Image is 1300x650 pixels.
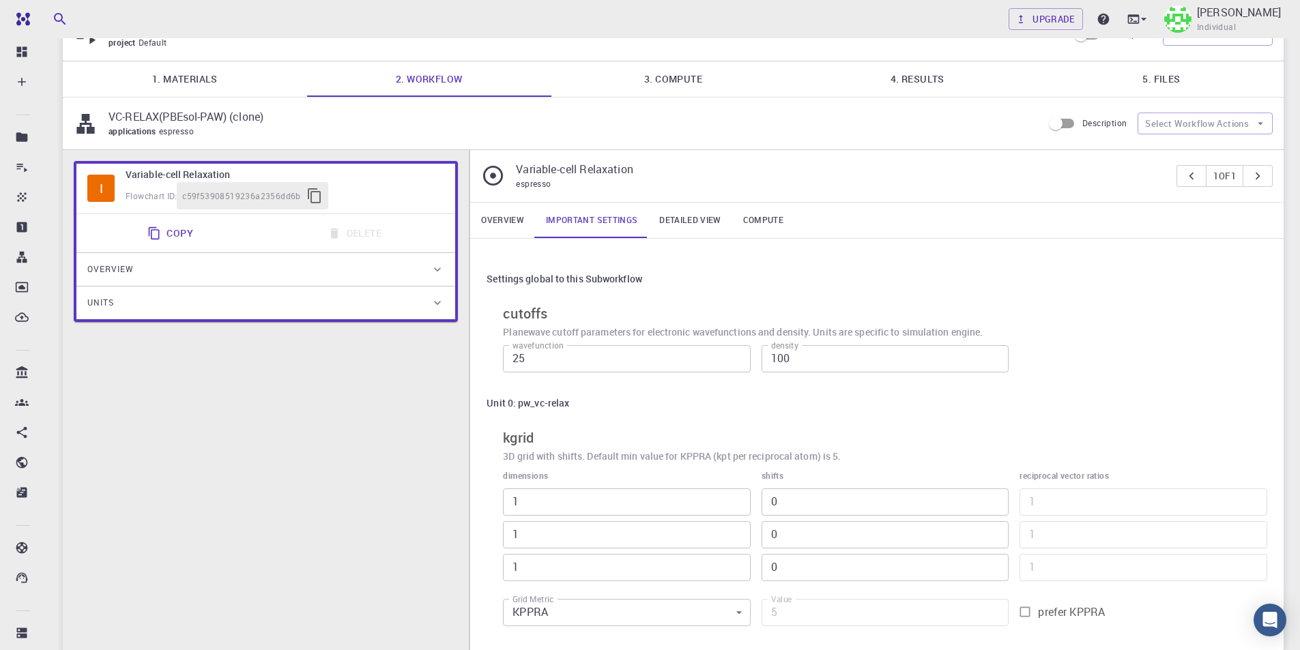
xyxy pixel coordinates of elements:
h6: Planewave cutoff parameters for electronic wavefunctions and density. Units are specific to simul... [503,325,1267,340]
span: espresso [159,125,199,136]
h6: cutoffs [503,303,1267,325]
span: Overview [87,258,134,280]
div: Overview [76,253,455,286]
h6: Variable-cell Relaxation [126,167,444,182]
a: Upgrade [1009,8,1083,30]
p: [PERSON_NAME] [1197,4,1281,20]
div: KPPRA [503,599,751,626]
a: 4. Results [795,61,1039,97]
a: 3. Compute [551,61,796,97]
span: espresso [516,178,551,189]
input: 1 [503,554,751,581]
label: wavefunction [512,340,564,351]
span: Idle [87,175,115,202]
label: Grid Metric [512,593,553,605]
button: Copy [139,220,204,247]
input: 1 [503,521,751,548]
button: 1of1 [1206,165,1243,187]
div: I [87,175,115,202]
h6: Unit 0: pw_vc-relax [487,396,569,411]
label: density [771,340,798,351]
input: 1 [503,488,751,516]
a: Detailed view [648,203,732,238]
b: reciprocal vector ratios [1020,470,1109,481]
a: 2. Workflow [307,61,551,97]
span: applications [109,125,159,136]
b: shifts [762,470,783,481]
label: Value [771,593,792,605]
span: Flowchart ID: [126,190,177,201]
span: prefer KPPRA [1038,604,1105,620]
p: VC-RELAX(PBEsol-PAW) (clone) [109,108,1032,125]
p: Variable-cell Relaxation [516,161,1166,177]
span: Default [139,37,173,48]
a: Important settings [535,203,648,238]
input: 1 [762,554,1009,581]
a: 1. Materials [63,61,307,97]
img: logo [11,12,30,26]
input: 1 [762,488,1009,516]
img: Taha Yusuf [1164,5,1191,33]
a: Overview [470,203,535,238]
h6: Settings global to this Subworkflow [487,271,642,286]
input: 1 [762,521,1009,548]
span: Units [87,292,114,314]
div: Units [76,286,455,319]
button: Select Workflow Actions [1138,113,1273,134]
b: dimensions [503,470,548,481]
span: c59f53908519236a2356dd6b [182,190,301,203]
h6: 3D grid with shifts. Default min value for KPPRA (kpt per reciprocal atom) is 5. [503,449,1267,464]
span: project [109,37,139,48]
span: Destek [27,10,70,22]
span: Description [1082,117,1127,128]
span: Individual [1197,20,1236,34]
div: pager [1176,165,1273,187]
div: Open Intercom Messenger [1254,604,1286,636]
a: 5. Files [1039,61,1284,97]
input: 5 [762,599,1009,626]
a: Compute [732,203,794,238]
h6: kgrid [503,427,1267,449]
